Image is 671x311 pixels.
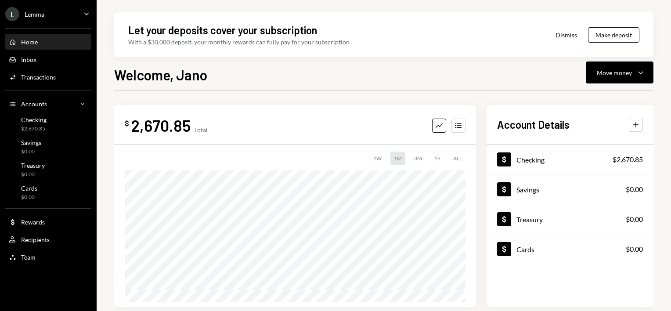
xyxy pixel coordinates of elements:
a: Accounts [5,96,91,112]
a: Rewards [5,214,91,230]
div: ALL [450,152,465,165]
div: $0.00 [626,214,643,224]
a: Cards$0.00 [5,182,91,203]
div: Lemma [25,11,44,18]
div: Cards [516,245,534,253]
button: Move money [586,61,653,83]
a: Home [5,34,91,50]
div: Checking [21,116,47,123]
div: $0.00 [21,194,37,201]
a: Transactions [5,69,91,85]
div: Treasury [21,162,45,169]
div: Checking [516,155,545,164]
a: Checking$2,670.85 [487,145,653,174]
div: $0.00 [626,184,643,195]
div: 1Y [431,152,444,165]
div: Move money [597,68,632,77]
div: 1W [370,152,385,165]
button: Make deposit [588,27,639,43]
div: Recipients [21,236,50,243]
div: Home [21,38,38,46]
a: Treasury$0.00 [487,204,653,234]
h2: Account Details [497,117,570,132]
a: Treasury$0.00 [5,159,91,180]
div: 1M [390,152,405,165]
div: $ [125,119,129,128]
a: Savings$0.00 [5,136,91,157]
div: $2,670.85 [21,125,47,133]
a: Savings$0.00 [487,174,653,204]
div: With a $30,000 deposit, your monthly rewards can fully pay for your subscription. [128,37,351,47]
div: Accounts [21,100,47,108]
div: Savings [516,185,539,194]
div: Total [194,126,208,134]
div: Team [21,253,36,261]
div: Transactions [21,73,56,81]
div: Cards [21,184,37,192]
a: Cards$0.00 [487,234,653,264]
div: L [5,7,19,21]
div: $0.00 [626,244,643,254]
div: Rewards [21,218,45,226]
div: $0.00 [21,148,41,155]
div: Inbox [21,56,36,63]
a: Checking$2,670.85 [5,113,91,134]
a: Team [5,249,91,265]
button: Dismiss [545,25,588,45]
div: Let your deposits cover your subscription [128,23,317,37]
h1: Welcome, Jano [114,66,207,83]
div: $0.00 [21,171,45,178]
div: 2,670.85 [131,116,191,135]
div: Treasury [516,215,543,224]
div: Savings [21,139,41,146]
a: Inbox [5,51,91,67]
a: Recipients [5,231,91,247]
div: $2,670.85 [613,154,643,165]
div: 3M [411,152,426,165]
